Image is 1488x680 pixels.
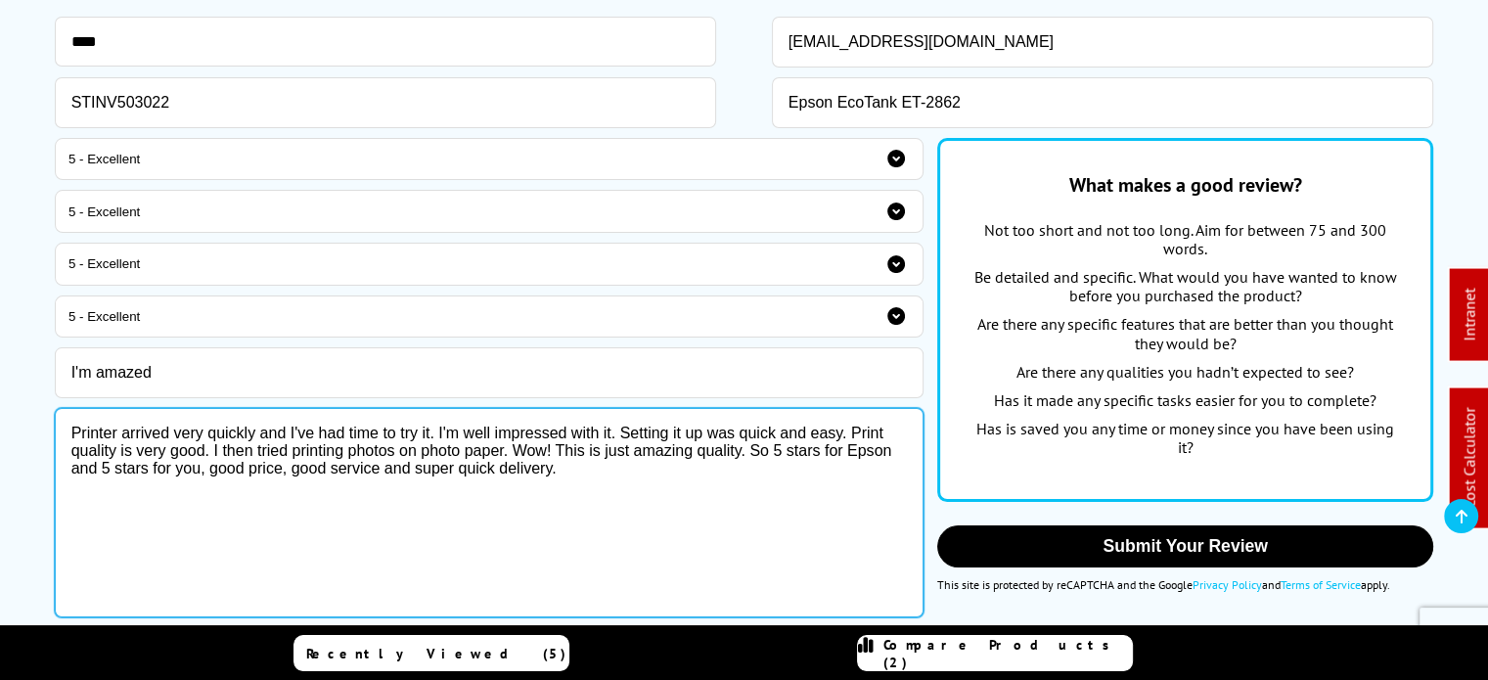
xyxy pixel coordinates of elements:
[883,636,1132,671] span: Compare Products (2)
[1460,408,1479,509] a: Cost Calculator
[971,268,1400,305] p: Be detailed and specific. What would you have wanted to know before you purchased the product?
[937,525,1434,567] button: Submit Your Review
[1193,577,1262,592] a: Privacy Policy
[772,17,1434,68] input: Email
[857,635,1133,671] a: Compare Products (2)
[971,221,1400,258] p: Not too short and not too long. Aim for between 75 and 300 words.
[306,645,566,662] span: Recently Viewed (5)
[772,77,1434,128] input: ProductName
[971,391,1400,410] p: Has it made any specific tasks easier for you to complete?
[937,577,1434,592] div: This site is protected by reCAPTCHA and the Google and apply.
[55,77,717,128] input: OrderId
[1460,289,1479,341] a: Intranet
[1281,577,1361,592] a: Terms of Service
[971,315,1400,352] p: Are there any specific features that are better than you thought they would be?
[55,347,924,398] input: ReviewTitle
[293,635,569,671] a: Recently Viewed (5)
[971,420,1400,457] p: Has is saved you any time or money since you have been using it?
[971,363,1400,382] p: Are there any qualities you hadn’t expected to see?
[971,172,1400,198] div: What makes a good review?
[1103,536,1267,556] span: Submit Your Review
